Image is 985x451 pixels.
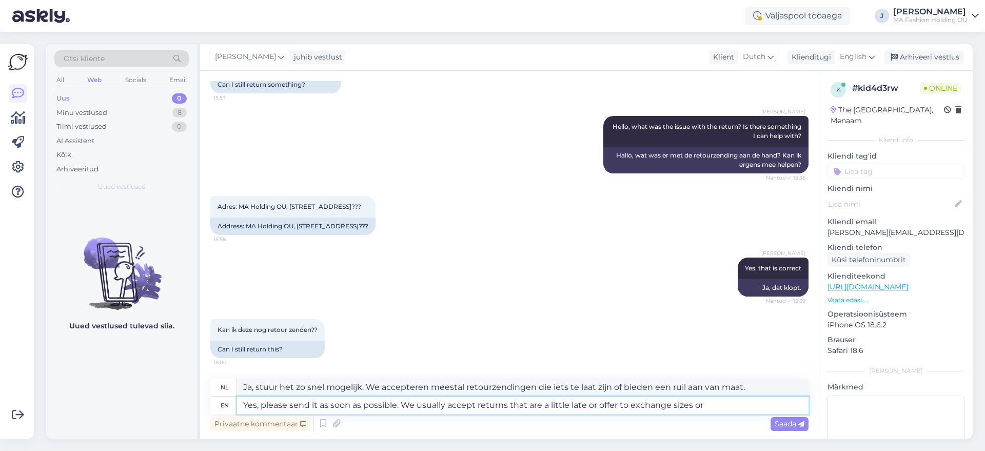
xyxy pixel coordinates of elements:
[56,122,107,132] div: Tiimi vestlused
[56,136,94,146] div: AI Assistent
[210,341,325,358] div: Can I still return this?
[828,227,964,238] p: [PERSON_NAME][EMAIL_ADDRESS][DOMAIN_NAME]
[893,16,968,24] div: MA Fashion Holding OÜ
[69,321,174,331] p: Uued vestlused tulevad siia.
[237,397,809,414] textarea: Yes, please send it as soon as possible. We usually accept returns that are a little late or offe...
[215,51,276,63] span: [PERSON_NAME]
[603,147,809,173] div: Hallo, wat was er met de retourzending aan de hand? Kan ik ergens mee helpen?
[213,94,252,102] span: 15:57
[98,182,146,191] span: Uued vestlused
[828,296,964,305] p: Vaata edasi ...
[828,135,964,145] div: Kliendi info
[828,199,953,210] input: Lisa nimi
[54,73,66,87] div: All
[787,52,831,63] div: Klienditugi
[46,219,197,311] img: No chats
[56,93,70,104] div: Uus
[920,83,961,94] span: Online
[828,345,964,356] p: Safari 18.6
[172,108,187,118] div: 8
[831,105,944,126] div: The [GEOGRAPHIC_DATA], Menaam
[836,86,841,93] span: k
[210,218,376,235] div: Address: MA Holding OU, [STREET_ADDRESS]???
[210,76,341,93] div: Can I still return something?
[709,52,734,63] div: Klient
[221,379,229,396] div: nl
[828,217,964,227] p: Kliendi email
[828,382,964,393] p: Märkmed
[828,253,910,267] div: Küsi telefoninumbrit
[290,52,342,63] div: juhib vestlust
[884,50,963,64] div: Arhiveeri vestlus
[221,397,229,414] div: en
[8,52,28,72] img: Askly Logo
[761,249,805,257] span: [PERSON_NAME]
[210,417,310,431] div: Privaatne kommentaar
[218,326,318,334] span: Kan ik deze nog retour zenden??
[840,51,866,63] span: English
[218,203,361,210] span: Adres: MA Holding OU, [STREET_ADDRESS]???
[828,335,964,345] p: Brauser
[64,53,105,64] span: Otsi kliente
[828,282,908,291] a: [URL][DOMAIN_NAME]
[745,264,801,272] span: Yes, that is correct
[893,8,968,16] div: [PERSON_NAME]
[123,73,148,87] div: Socials
[828,366,964,376] div: [PERSON_NAME]
[775,419,804,428] span: Saada
[828,183,964,194] p: Kliendi nimi
[745,7,850,25] div: Väljaspool tööaega
[56,150,71,160] div: Kõik
[237,379,809,396] textarea: Ja, stuur het zo snel mogelijk. We accepteren meestal retourzendingen die iets te laat zijn of bi...
[828,151,964,162] p: Kliendi tag'id
[613,123,803,140] span: Hello, what was the issue with the return? Is there something I can help with?
[56,164,98,174] div: Arhiveeritud
[875,9,889,23] div: J
[828,309,964,320] p: Operatsioonisüsteem
[85,73,104,87] div: Web
[766,174,805,182] span: Nähtud ✓ 15:58
[828,164,964,179] input: Lisa tag
[167,73,189,87] div: Email
[56,108,107,118] div: Minu vestlused
[738,279,809,297] div: Ja, dat klopt.
[213,236,252,243] span: 15:58
[761,108,805,115] span: [PERSON_NAME]
[213,359,252,366] span: 16:00
[172,93,187,104] div: 0
[828,320,964,330] p: iPhone OS 18.6.2
[743,51,765,63] span: Dutch
[893,8,979,24] a: [PERSON_NAME]MA Fashion Holding OÜ
[852,82,920,94] div: # kid4d3rw
[828,242,964,253] p: Kliendi telefon
[766,297,805,305] span: Nähtud ✓ 15:59
[828,271,964,282] p: Klienditeekond
[172,122,187,132] div: 0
